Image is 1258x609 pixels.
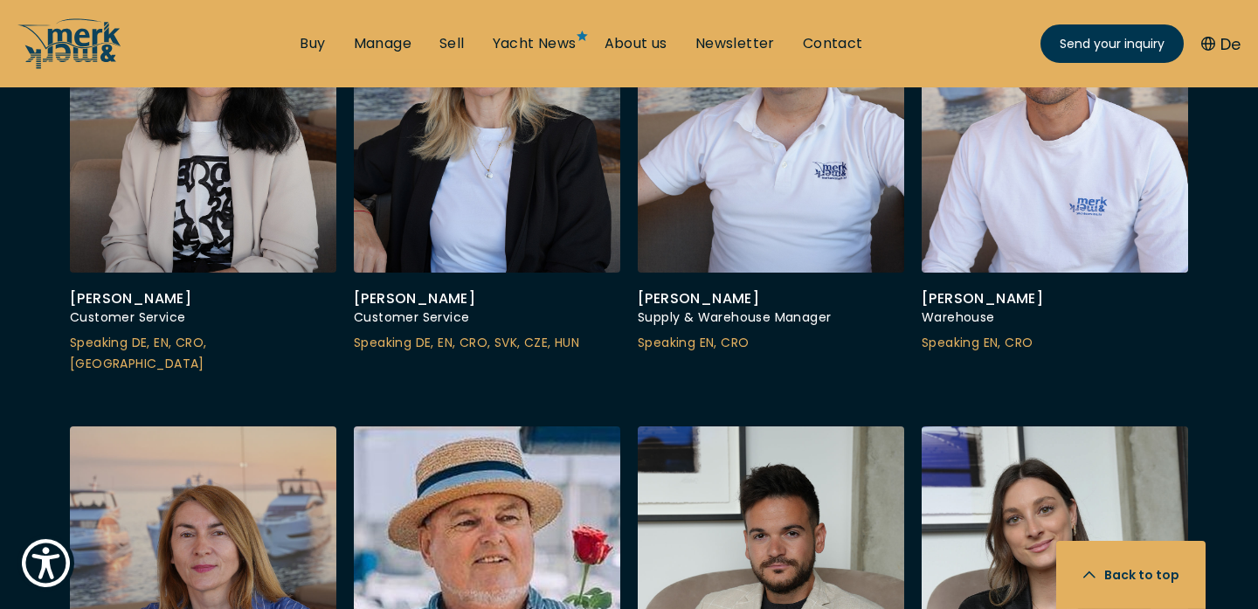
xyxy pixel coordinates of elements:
a: Buy [300,34,325,53]
button: Back to top [1056,541,1206,609]
a: Contact [803,34,863,53]
button: Show Accessibility Preferences [17,535,74,592]
div: Speaking [354,333,620,354]
span: EN, CRO [700,334,750,351]
div: Speaking [638,333,904,354]
span: Send your inquiry [1060,35,1165,53]
a: Yacht News [493,34,577,53]
span: DE, EN, CRO, [GEOGRAPHIC_DATA] [70,334,206,372]
div: Speaking [922,333,1188,354]
div: Customer Service [70,308,336,329]
div: Supply & Warehouse Manager [638,308,904,329]
div: Speaking [70,333,336,375]
div: Warehouse [922,308,1188,329]
div: [PERSON_NAME] [922,290,1188,308]
button: De [1201,32,1241,56]
a: Send your inquiry [1040,24,1184,63]
a: About us [605,34,667,53]
a: Manage [354,34,411,53]
div: [PERSON_NAME] [70,290,336,308]
a: Sell [439,34,465,53]
div: Customer Service [354,308,620,329]
div: [PERSON_NAME] [354,290,620,308]
span: DE, EN, CRO, SVK, CZE, HUN [416,334,579,351]
a: / [17,55,122,75]
span: EN, CRO [984,334,1033,351]
div: [PERSON_NAME] [638,290,904,308]
a: Newsletter [695,34,775,53]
